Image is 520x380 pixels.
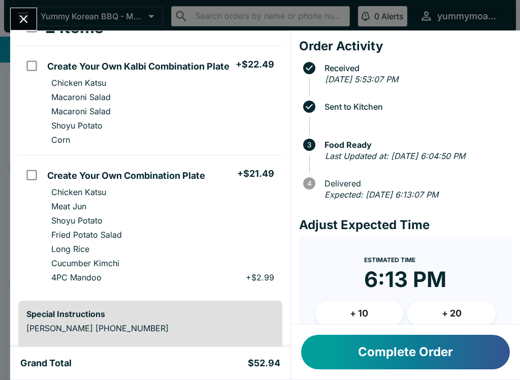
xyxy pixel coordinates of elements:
text: 3 [307,141,311,149]
p: Corn [51,135,70,145]
p: Chicken Katsu [51,187,106,197]
h5: + $22.49 [236,58,274,71]
button: + 10 [315,301,404,326]
p: [PERSON_NAME] [PHONE_NUMBER] [26,323,274,333]
h6: Special Instructions [26,309,274,319]
p: Shoyu Potato [51,120,103,131]
h5: Create Your Own Combination Plate [47,170,205,182]
span: Estimated Time [364,256,415,264]
p: + $2.99 [246,272,274,282]
p: Cucumber Kimchi [51,258,119,268]
p: Long Rice [51,244,89,254]
button: Close [11,8,37,30]
span: Received [319,64,512,73]
p: Fried Potato Salad [51,230,122,240]
text: 4 [307,179,311,187]
p: Macaroni Salad [51,92,111,102]
h5: Create Your Own Kalbi Combination Plate [47,60,230,73]
h5: + $21.49 [237,168,274,180]
p: 4PC Mandoo [51,272,102,282]
em: Last Updated at: [DATE] 6:04:50 PM [325,151,465,161]
button: + 20 [407,301,496,326]
p: Chicken Katsu [51,78,106,88]
h5: $52.94 [248,357,280,369]
p: Meat Jun [51,201,86,211]
h5: Grand Total [20,357,72,369]
p: Macaroni Salad [51,106,111,116]
em: [DATE] 5:53:07 PM [325,74,398,84]
em: Expected: [DATE] 6:13:07 PM [324,189,438,200]
h4: Adjust Expected Time [299,217,512,233]
button: Complete Order [301,335,510,369]
h4: Order Activity [299,39,512,54]
span: Food Ready [319,140,512,149]
p: Shoyu Potato [51,215,103,226]
span: Delivered [319,179,512,188]
time: 6:13 PM [364,266,446,293]
span: Sent to Kitchen [319,102,512,111]
table: orders table [18,9,282,293]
